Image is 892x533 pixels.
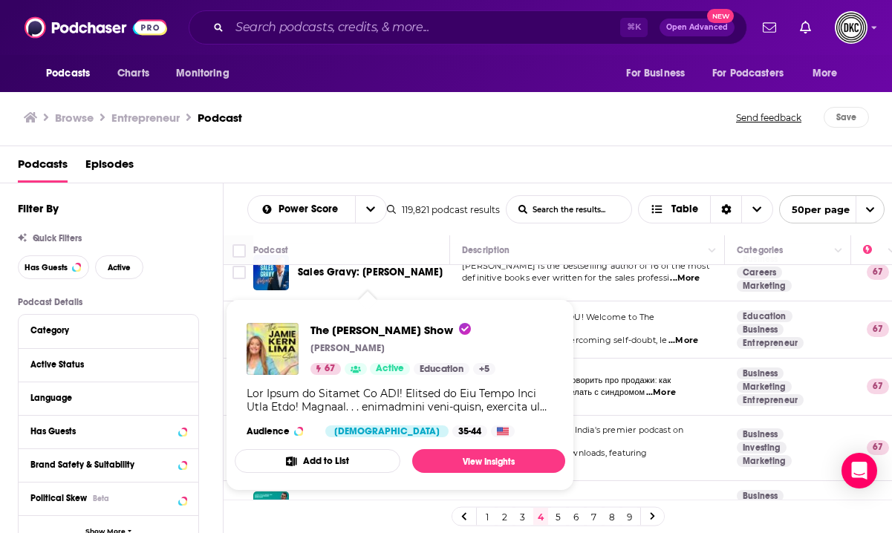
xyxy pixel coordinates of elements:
[310,342,385,354] p: [PERSON_NAME]
[235,449,400,473] button: Add to List
[247,195,387,223] h2: Choose List sort
[480,508,495,526] a: 1
[737,324,784,336] a: Business
[638,195,774,223] h2: Choose View
[605,508,619,526] a: 8
[325,425,449,437] div: [DEMOGRAPHIC_DATA]
[176,63,229,84] span: Monitoring
[813,63,838,84] span: More
[30,422,186,440] button: Has Guests
[30,325,177,336] div: Category
[867,264,889,279] p: 67
[668,335,698,347] span: ...More
[462,272,669,283] span: definitive books ever written for the sales professi
[248,204,355,215] button: open menu
[802,59,856,88] button: open menu
[414,363,469,375] a: Education
[232,266,246,279] span: Toggle select row
[462,497,703,508] span: We interview outbound sales development leaders so that
[732,107,806,128] button: Send feedback
[111,111,180,125] h1: Entrepreneur
[473,363,495,375] a: +5
[830,242,847,260] button: Column Actions
[30,493,87,503] span: Political Skew
[30,488,186,507] button: Political SkewBeta
[46,63,90,84] span: Podcasts
[498,508,512,526] a: 2
[703,242,721,260] button: Column Actions
[355,196,386,223] button: open menu
[737,428,784,440] a: Business
[25,13,167,42] img: Podchaser - Follow, Share and Rate Podcasts
[18,297,199,307] p: Podcast Details
[780,198,850,221] span: 50 per page
[310,363,341,375] a: 67
[325,362,335,376] span: 67
[198,111,242,125] h3: Podcast
[93,494,109,503] div: Beta
[253,255,289,290] img: Sales Gravy: Jeb Blount
[835,11,867,44] button: Show profile menu
[646,387,676,399] span: ...More
[867,321,889,336] p: 67
[18,255,89,279] button: Has Guests
[462,261,709,271] span: [PERSON_NAME] is the bestselling author of 16 of the most
[737,367,784,379] a: Business
[737,442,787,454] a: Investing
[452,425,487,437] div: 35-44
[166,59,248,88] button: open menu
[616,59,703,88] button: open menu
[863,241,884,259] div: Power Score
[622,508,637,526] a: 9
[867,379,889,393] p: 67
[247,425,313,437] h3: Audience
[18,152,68,183] a: Podcasts
[835,11,867,44] img: User Profile
[794,15,817,40] a: Show notifications dropdown
[55,111,94,125] a: Browse
[757,15,782,40] a: Show notifications dropdown
[30,426,174,436] div: Has Guests
[33,233,82,243] span: Quick Filters
[189,10,747,45] div: Search podcasts, credits, & more...
[867,440,889,455] p: 67
[710,196,741,223] div: Sort Direction
[620,18,648,37] span: ⌘ K
[737,266,782,278] a: Careers
[737,337,804,349] a: Entrepreneur
[18,201,59,215] h2: Filter By
[841,453,877,488] div: Open Intercom Messenger
[737,241,783,259] div: Categories
[376,362,404,376] span: Active
[671,204,698,215] span: Table
[247,323,299,375] img: The Jamie Kern Lima Show
[779,195,885,223] button: open menu
[310,323,495,337] a: The Jamie Kern Lima Show
[412,449,565,473] a: View Insights
[253,241,288,259] div: Podcast
[370,363,410,375] a: Active
[30,359,177,370] div: Active Status
[626,63,685,84] span: For Business
[117,63,149,84] span: Charts
[462,375,671,385] span: В этом подкасте мы будем говорить про продажи: как
[30,321,186,339] button: Category
[310,323,471,337] span: The [PERSON_NAME] Show
[30,455,186,474] a: Brand Safety & Suitability
[737,280,792,292] a: Marketing
[247,387,553,413] div: Lor Ipsum do Sitamet Co ADI! Elitsed do Eiu Tempo Inci Utla Etdo! Magnaal. . . enimadmini veni-qu...
[660,19,735,36] button: Open AdvancedNew
[25,264,68,272] span: Has Guests
[85,152,134,183] a: Episodes
[707,9,734,23] span: New
[108,59,158,88] a: Charts
[108,264,131,272] span: Active
[737,310,792,322] a: Education
[36,59,109,88] button: open menu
